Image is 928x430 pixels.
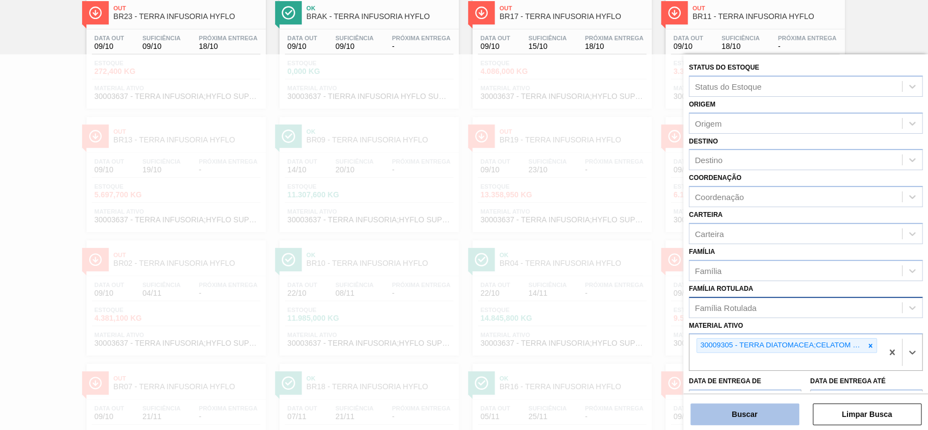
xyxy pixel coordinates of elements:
[689,248,715,255] label: Família
[392,42,451,51] span: -
[95,42,124,51] span: 09/10
[142,35,180,41] span: Suficiência
[721,35,759,41] span: Suficiência
[475,6,488,20] img: Ícone
[689,322,743,329] label: Material ativo
[114,5,260,11] span: Out
[689,377,761,385] label: Data de Entrega de
[693,5,839,11] span: Out
[693,13,839,21] span: BR11 - TERRA INFUSORIA HYFLO
[695,119,721,128] div: Origem
[721,42,759,51] span: 18/10
[689,211,723,219] label: Carteira
[695,229,724,238] div: Carteira
[307,5,453,11] span: Ok
[585,42,644,51] span: 18/10
[335,42,373,51] span: 09/10
[689,389,801,411] input: dd/mm/yyyy
[288,35,317,41] span: Data out
[695,82,762,91] div: Status do Estoque
[695,192,744,202] div: Coordenação
[282,6,295,20] img: Ícone
[500,5,646,11] span: Out
[674,35,703,41] span: Data out
[481,42,510,51] span: 09/10
[288,42,317,51] span: 09/10
[689,174,742,182] label: Coordenação
[89,6,102,20] img: Ícone
[95,35,124,41] span: Data out
[528,42,566,51] span: 15/10
[500,13,646,21] span: BR17 - TERRA INFUSORIA HYFLO
[585,35,644,41] span: Próxima Entrega
[199,35,258,41] span: Próxima Entrega
[778,35,837,41] span: Próxima Entrega
[199,42,258,51] span: 18/10
[689,64,759,71] label: Status do Estoque
[697,339,864,352] div: 30009305 - TERRA DIATOMACEA;CELATOM FW14
[674,42,703,51] span: 09/10
[114,13,260,21] span: BR23 - TERRA INFUSORIA HYFLO
[142,42,180,51] span: 09/10
[689,285,753,292] label: Família Rotulada
[528,35,566,41] span: Suficiência
[668,6,681,20] img: Ícone
[695,303,756,312] div: Família Rotulada
[778,42,837,51] span: -
[689,101,715,108] label: Origem
[810,389,923,411] input: dd/mm/yyyy
[335,35,373,41] span: Suficiência
[392,35,451,41] span: Próxima Entrega
[307,13,453,21] span: BRAK - TERRA INFUSORIA HYFLO
[481,35,510,41] span: Data out
[810,377,886,385] label: Data de Entrega até
[695,155,723,165] div: Destino
[695,266,721,275] div: Família
[689,138,718,145] label: Destino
